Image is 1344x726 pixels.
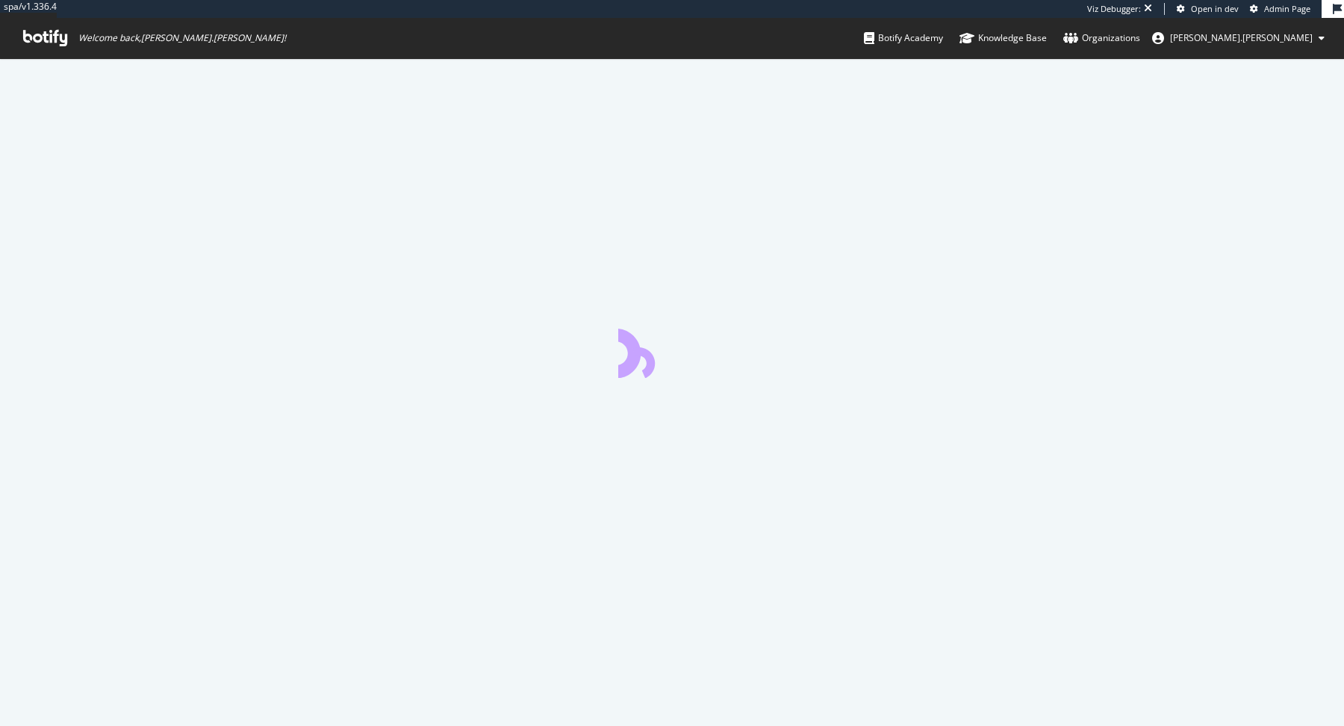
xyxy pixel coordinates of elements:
[78,32,286,44] span: Welcome back, [PERSON_NAME].[PERSON_NAME] !
[959,18,1047,58] a: Knowledge Base
[1063,18,1140,58] a: Organizations
[1063,31,1140,46] div: Organizations
[1177,3,1239,15] a: Open in dev
[1140,26,1337,50] button: [PERSON_NAME].[PERSON_NAME]
[1191,3,1239,14] span: Open in dev
[1087,3,1141,15] div: Viz Debugger:
[959,31,1047,46] div: Knowledge Base
[864,31,943,46] div: Botify Academy
[1250,3,1310,15] a: Admin Page
[1264,3,1310,14] span: Admin Page
[864,18,943,58] a: Botify Academy
[1170,31,1313,44] span: jay.chitnis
